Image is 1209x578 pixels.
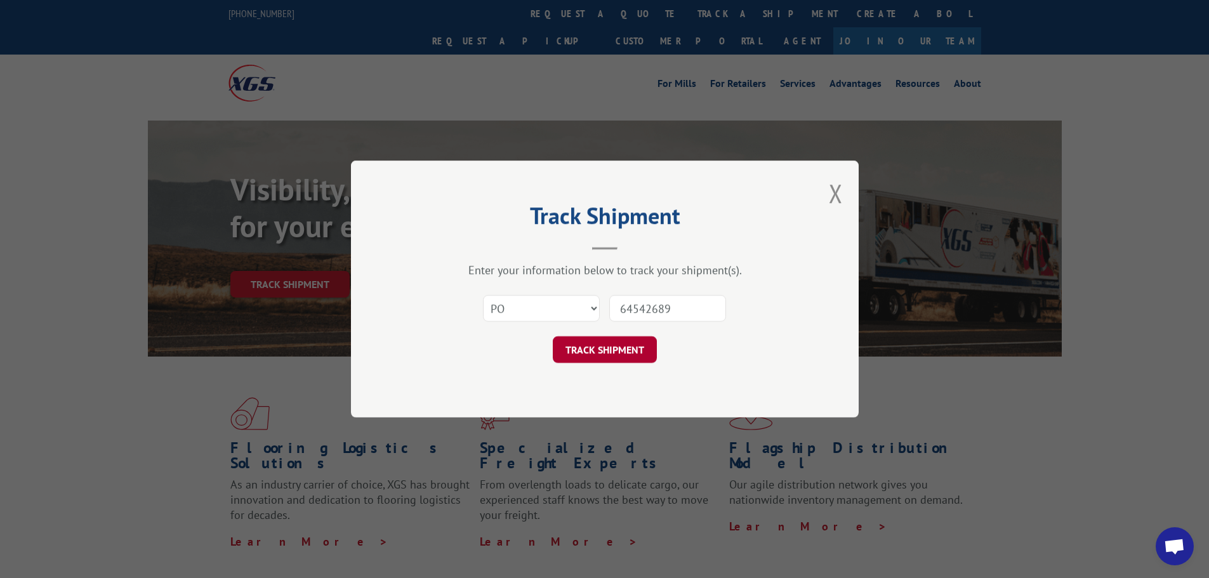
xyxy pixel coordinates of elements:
input: Number(s) [609,295,726,322]
div: Enter your information below to track your shipment(s). [414,263,795,277]
button: Close modal [829,176,843,210]
div: Open chat [1156,527,1194,565]
h2: Track Shipment [414,207,795,231]
button: TRACK SHIPMENT [553,336,657,363]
